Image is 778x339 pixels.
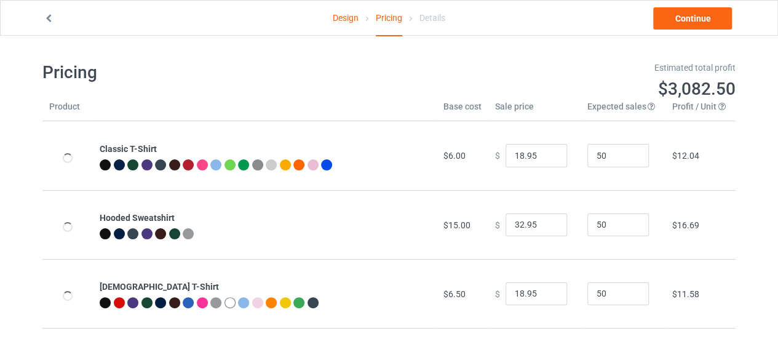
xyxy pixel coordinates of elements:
span: $12.04 [672,151,699,161]
span: $3,082.50 [658,79,736,99]
a: Design [333,1,359,35]
span: $ [495,151,500,161]
b: Hooded Sweatshirt [100,213,175,223]
th: Sale price [488,100,581,121]
a: Continue [653,7,732,30]
span: $16.69 [672,220,699,230]
b: Classic T-Shirt [100,144,157,154]
h1: Pricing [42,62,381,84]
div: Pricing [376,1,402,36]
span: $ [495,220,500,229]
span: $11.58 [672,289,699,299]
th: Expected sales [581,100,665,121]
th: Product [42,100,93,121]
th: Base cost [437,100,488,121]
span: $6.00 [443,151,466,161]
img: heather_texture.png [252,159,263,170]
div: Details [419,1,445,35]
span: $ [495,289,500,298]
span: $6.50 [443,289,466,299]
b: [DEMOGRAPHIC_DATA] T-Shirt [100,282,219,292]
div: Estimated total profit [398,62,736,74]
th: Profit / Unit [665,100,736,121]
span: $15.00 [443,220,470,230]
